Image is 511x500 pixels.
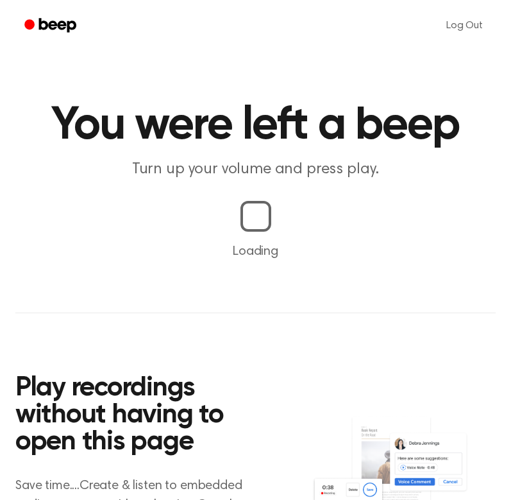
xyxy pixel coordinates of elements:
[433,10,496,41] a: Log Out
[15,103,496,149] h1: You were left a beep
[15,242,496,261] p: Loading
[15,375,260,456] h2: Play recordings without having to open this page
[15,159,496,180] p: Turn up your volume and press play.
[15,13,88,39] a: Beep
